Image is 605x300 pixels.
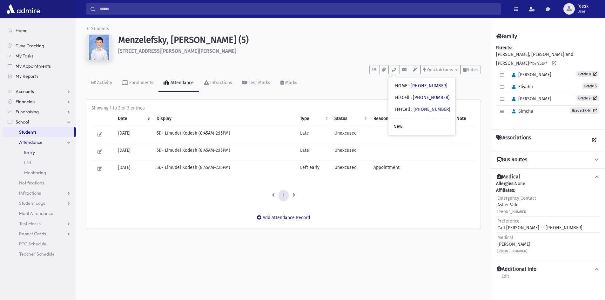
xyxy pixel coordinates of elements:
button: Notes [460,65,481,74]
h4: Associations [496,135,531,146]
span: Quick Actions [427,67,453,72]
span: Infractions [19,190,41,196]
div: Activity [96,80,112,85]
span: Simcha [509,109,533,114]
td: Unexcused [331,143,370,160]
a: My Tasks [3,51,76,61]
span: Monitoring [24,170,46,176]
td: 5D- Limudei Kodesh (8:45AM-2:15PM) [153,143,296,160]
a: [PHONE_NUMBER] [413,95,450,100]
span: [PERSON_NAME] [509,72,551,77]
span: : [411,107,412,112]
a: Time Tracking [3,41,76,51]
a: PTC Schedule [3,239,76,249]
span: Fundraising [16,109,39,115]
span: Students [19,129,37,135]
a: Entry [3,147,76,157]
a: Notifications [3,178,76,188]
a: Financials [3,97,76,107]
a: School [3,117,76,127]
a: Infractions [199,74,237,92]
button: Add Attendance Record [253,212,314,223]
span: : [408,83,409,89]
a: Activity [86,74,117,92]
span: PTC Schedule [19,241,46,247]
td: [DATE] [114,160,153,177]
span: Preference [497,218,520,224]
b: Allergies: [496,181,514,186]
div: Test Marks [247,80,270,85]
div: Marks [284,80,297,85]
h4: Additional Info [497,266,536,273]
div: Infractions [209,80,232,85]
span: Student Logs [19,200,45,206]
div: Asher Vale [497,195,536,215]
button: Medical [496,174,600,180]
small: [PHONE_NUMBER] [497,210,528,214]
div: Showing 1 to 3 of 3 entries [91,105,475,111]
a: Monitoring [3,168,76,178]
a: Attendance [3,137,76,147]
th: Status: activate to sort column ascending [331,111,370,126]
span: User [577,9,588,14]
a: Students [3,127,74,137]
a: Grade SK-N [570,107,599,114]
span: Test Marks [19,221,41,226]
a: Meal Attendance [3,208,76,218]
a: Edit [501,273,509,284]
a: Enrollments [117,74,158,92]
span: Notifications [19,180,44,186]
a: Grade 2 [576,95,599,101]
th: Reason: activate to sort column ascending [370,111,417,126]
a: New [388,121,455,132]
div: Attendance [169,80,194,85]
th: Note [453,111,475,126]
a: Infractions [3,188,76,198]
span: List [24,160,31,165]
td: [DATE] [114,126,153,143]
span: Home [16,28,28,33]
span: Report Cards [19,231,46,237]
a: Attendance [158,74,199,92]
td: Late [296,126,331,143]
td: Unexcused [331,126,370,143]
a: Report Cards [3,229,76,239]
div: [PERSON_NAME], [PERSON_NAME] and [PERSON_NAME] [496,44,600,124]
td: [DATE] [114,143,153,160]
a: Students [86,26,109,31]
span: Attendance [19,139,43,145]
th: Type: activate to sort column ascending [296,111,331,126]
span: [PERSON_NAME] [509,96,551,102]
div: HisCell [395,94,450,101]
div: HerCell [395,106,450,113]
span: Meal Attendance [19,210,53,216]
th: Date: activate to sort column ascending [114,111,153,126]
a: Accounts [3,86,76,97]
span: My Reports [16,73,38,79]
a: My Appointments [3,61,76,71]
a: My Reports [3,71,76,81]
img: 9WUff8= [86,35,112,60]
a: Test Marks [237,74,275,92]
nav: breadcrumb [86,25,109,35]
span: My Tasks [16,53,33,59]
div: None [496,180,600,256]
h4: Bus Routes [497,157,527,163]
div: [PERSON_NAME] [497,234,530,254]
a: Grade 8 [576,71,599,77]
a: Home [3,25,76,36]
div: Call [PERSON_NAME] -- [PHONE_NUMBER] [497,218,582,231]
b: Affiliates: [496,188,515,193]
h1: Menzelefsky, [PERSON_NAME] (5) [118,35,481,45]
h4: Medical [497,174,520,180]
small: [PHONE_NUMBER] [497,249,528,253]
a: Student Logs [3,198,76,208]
span: Time Tracking [16,43,44,49]
a: Fundraising [3,107,76,117]
span: Teacher Schedule [19,251,55,257]
span: My Appointments [16,63,51,69]
td: 5D- Limudei Kodesh (8:45AM-2:15PM) [153,160,296,177]
button: Edit [95,147,104,156]
button: Quick Actions [420,65,460,74]
span: : [411,95,412,100]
